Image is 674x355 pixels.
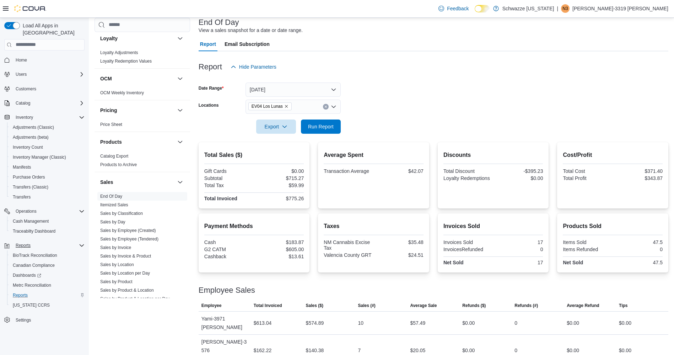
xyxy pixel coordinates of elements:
[246,83,341,97] button: [DATE]
[13,85,39,93] a: Customers
[562,4,568,13] span: N3
[100,270,150,276] span: Sales by Location per Day
[13,55,85,64] span: Home
[100,90,144,95] a: OCM Weekly Inventory
[20,22,85,36] span: Load All Apps in [GEOGRAPHIC_DATA]
[100,236,158,242] span: Sales by Employee (Tendered)
[13,174,45,180] span: Purchase Orders
[614,247,663,252] div: 0
[10,163,34,171] a: Manifests
[443,247,492,252] div: InvoicesRefunded
[443,151,543,159] h2: Discounts
[10,193,33,201] a: Transfers
[567,303,599,308] span: Average Refund
[495,175,543,181] div: $0.00
[260,120,292,134] span: Export
[7,172,87,182] button: Purchase Orders
[100,35,174,42] button: Loyalty
[1,240,87,250] button: Reports
[1,314,87,325] button: Settings
[10,261,58,270] a: Canadian Compliance
[204,247,253,252] div: G2 CATM
[13,315,85,324] span: Settings
[10,143,46,152] a: Inventory Count
[567,346,579,355] div: $0.00
[7,192,87,202] button: Transfers
[306,319,324,327] div: $574.89
[572,4,668,13] p: [PERSON_NAME]-3319 [PERSON_NAME]
[13,282,51,288] span: Metrc Reconciliation
[176,106,184,115] button: Pricing
[462,319,475,327] div: $0.00
[563,247,611,252] div: Items Refunded
[375,252,424,258] div: $24.51
[10,217,52,226] a: Cash Management
[7,290,87,300] button: Reports
[201,303,222,308] span: Employee
[13,207,85,216] span: Operations
[100,58,152,64] span: Loyalty Redemption Values
[16,86,36,92] span: Customers
[100,287,154,293] span: Sales by Product & Location
[100,262,134,267] a: Sales by Location
[100,228,156,233] span: Sales by Employee (Created)
[502,4,554,13] p: Schwazze [US_STATE]
[358,303,376,308] span: Sales (#)
[10,251,85,260] span: BioTrack Reconciliation
[100,296,170,301] a: Sales by Product & Location per Day
[13,164,31,170] span: Manifests
[1,84,87,94] button: Customers
[7,216,87,226] button: Cash Management
[100,237,158,242] a: Sales by Employee (Tendered)
[13,113,36,122] button: Inventory
[13,302,50,308] span: [US_STATE] CCRS
[563,260,583,265] strong: Net Sold
[13,84,85,93] span: Customers
[255,239,304,245] div: $183.87
[567,319,579,327] div: $0.00
[100,245,131,250] span: Sales by Invoice
[7,122,87,132] button: Adjustments (Classic)
[10,183,85,191] span: Transfers (Classic)
[10,271,85,280] span: Dashboards
[410,303,437,308] span: Average Sale
[100,194,122,199] a: End Of Day
[100,122,122,127] a: Price Sheet
[248,102,292,110] span: EV04 Los Lunas
[324,151,424,159] h2: Average Spent
[100,219,125,225] span: Sales by Day
[1,206,87,216] button: Operations
[323,104,329,110] button: Clear input
[614,260,663,265] div: 47.5
[255,175,304,181] div: $715.27
[13,272,41,278] span: Dashboards
[100,50,138,55] a: Loyalty Adjustments
[176,74,184,83] button: OCM
[254,319,272,327] div: $613.04
[1,112,87,122] button: Inventory
[10,217,85,226] span: Cash Management
[16,71,27,77] span: Users
[100,194,122,199] span: End Of Day
[10,301,53,309] a: [US_STATE] CCRS
[252,103,283,110] span: EV04 Los Lunas
[199,286,255,295] h3: Employee Sales
[324,252,372,258] div: Valencia County GRT
[100,254,151,259] a: Sales by Invoice & Product
[614,239,663,245] div: 47.5
[10,281,54,290] a: Metrc Reconciliation
[301,120,341,134] button: Run Report
[324,239,372,251] div: NM Cannabis Excise Tax
[95,152,190,172] div: Products
[199,18,239,27] h3: End Of Day
[7,142,87,152] button: Inventory Count
[100,219,125,224] a: Sales by Day
[100,90,144,96] span: OCM Weekly Inventory
[13,56,30,64] a: Home
[443,168,492,174] div: Total Discount
[255,254,304,259] div: $13.61
[255,168,304,174] div: $0.00
[1,69,87,79] button: Users
[10,227,85,235] span: Traceabilty Dashboard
